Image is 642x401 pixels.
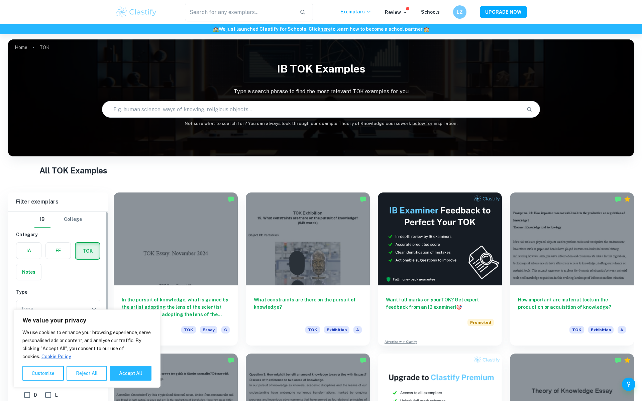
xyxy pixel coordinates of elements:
button: Reject All [67,366,107,381]
p: Exemplars [340,8,371,15]
a: How important are material tools in the production or acquisition of knowledge?TOKExhibitionA [510,192,634,346]
span: TOK [181,326,196,333]
a: Home [15,43,27,52]
button: College [64,212,82,228]
img: Marked [615,196,621,203]
span: TOK [569,326,584,333]
button: EE [46,243,71,259]
a: Advertise with Clastify [385,340,417,344]
h6: In the pursuit of knowledge, what is gained by the artist adopting the lens of the scientist and ... [122,296,230,318]
a: Want full marks on yourTOK? Get expert feedback from an IB examiner!PromotedAdvertise with Clastify [378,192,502,346]
img: Marked [228,196,234,203]
span: A [618,326,626,333]
img: Thumbnail [378,192,502,285]
button: Help and Feedback [622,378,635,391]
h6: What constraints are there on the pursuit of knowledge? [254,296,362,318]
img: Marked [228,357,234,364]
h6: Category [16,231,100,238]
button: IA [16,243,41,259]
img: Clastify logo [115,5,157,19]
span: 🏫 [213,26,219,32]
span: A [353,326,362,333]
h6: How important are material tools in the production or acquisition of knowledge? [518,296,626,318]
div: We value your privacy [13,309,160,388]
span: C [221,326,230,333]
button: Search [524,104,535,115]
button: LZ [453,5,466,19]
a: Cookie Policy [41,354,71,360]
div: Filter type choice [34,212,82,228]
button: UPGRADE NOW [480,6,527,18]
div: Premium [624,196,631,203]
h6: LZ [456,8,464,16]
div: Premium [624,357,631,364]
input: Search for any exemplars... [185,3,294,21]
p: Review [385,9,408,16]
h6: Type [16,288,100,296]
button: Accept All [110,366,151,381]
img: Marked [615,357,621,364]
h1: IB TOK examples [8,58,634,80]
a: here [320,26,331,32]
p: We value your privacy [22,316,151,324]
button: TOK [76,243,100,259]
h6: Filter exemplars [8,192,108,211]
button: IB [34,212,50,228]
h6: We just launched Clastify for Schools. Click to learn how to become a school partner. [1,25,641,33]
h6: Not sure what to search for? You can always look through our example Theory of Knowledge coursewo... [8,120,634,127]
h6: Want full marks on your TOK ? Get expert feedback from an IB examiner! [386,296,494,311]
img: Marked [360,357,366,364]
span: 🎯 [456,304,462,310]
h1: All TOK Examples [39,164,603,176]
img: Marked [360,196,366,203]
a: What constraints are there on the pursuit of knowledge?TOKExhibitionA [246,192,370,346]
a: In the pursuit of knowledge, what is gained by the artist adopting the lens of the scientist and ... [114,192,238,346]
p: We use cookies to enhance your browsing experience, serve personalised ads or content, and analys... [22,328,151,361]
span: D [34,391,37,399]
span: TOK [305,326,320,333]
span: Promoted [467,319,494,326]
button: Customise [22,366,64,381]
input: E.g. human science, ways of knowing, religious objects... [102,100,521,119]
span: Essay [200,326,217,333]
p: Type a search phrase to find the most relevant TOK examples for you [8,88,634,96]
span: 🏫 [424,26,429,32]
button: Notes [16,264,41,280]
p: TOK [39,44,49,51]
span: Exhibition [324,326,349,333]
a: Schools [421,9,440,15]
span: E [55,391,58,399]
span: Exhibition [588,326,614,333]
